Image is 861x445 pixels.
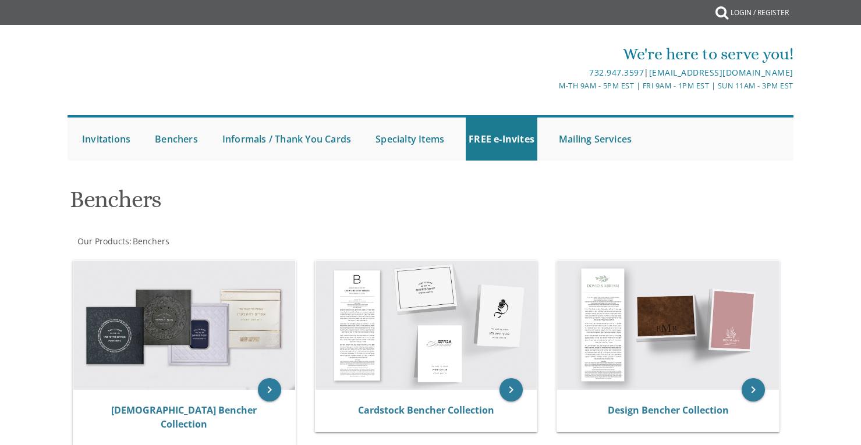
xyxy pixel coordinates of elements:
[76,236,129,247] a: Our Products
[310,42,793,66] div: We're here to serve you!
[608,404,729,416] a: Design Bencher Collection
[556,118,635,161] a: Mailing Services
[68,236,431,247] div: :
[152,118,201,161] a: Benchers
[219,118,354,161] a: Informals / Thank You Cards
[373,118,447,161] a: Specialty Items
[557,261,779,390] img: Design Bencher Collection
[111,404,257,430] a: [DEMOGRAPHIC_DATA] Bencher Collection
[589,67,644,78] a: 732.947.3597
[358,404,494,416] a: Cardstock Bencher Collection
[79,118,133,161] a: Invitations
[70,187,545,221] h1: Benchers
[649,67,793,78] a: [EMAIL_ADDRESS][DOMAIN_NAME]
[499,378,523,401] a: keyboard_arrow_right
[258,378,281,401] a: keyboard_arrow_right
[310,80,793,92] div: M-Th 9am - 5pm EST | Fri 9am - 1pm EST | Sun 11am - 3pm EST
[132,236,169,247] a: Benchers
[742,378,765,401] a: keyboard_arrow_right
[133,236,169,247] span: Benchers
[73,261,295,390] img: Judaica Bencher Collection
[466,118,537,161] a: FREE e-Invites
[316,261,537,390] img: Cardstock Bencher Collection
[310,66,793,80] div: |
